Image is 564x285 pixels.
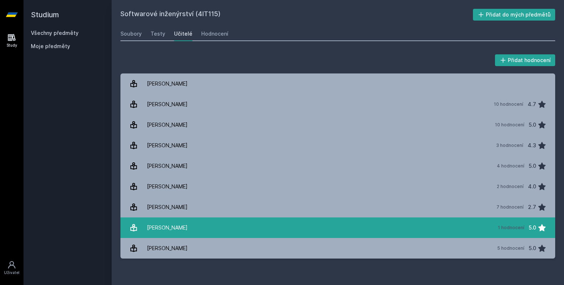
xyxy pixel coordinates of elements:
div: [PERSON_NAME] [147,138,188,153]
div: 5 hodnocení [497,245,524,251]
div: 5.0 [529,159,536,173]
a: [PERSON_NAME] 7 hodnocení 2.7 [120,197,555,217]
div: 10 hodnocení [494,101,523,107]
a: [PERSON_NAME] 2 hodnocení 4.0 [120,176,555,197]
div: [PERSON_NAME] [147,241,188,256]
a: [PERSON_NAME] 3 hodnocení 4.3 [120,135,555,156]
a: Všechny předměty [31,30,79,36]
a: [PERSON_NAME] 10 hodnocení 4.7 [120,94,555,115]
h2: Softwarové inženýrství (4IT115) [120,9,473,21]
a: Uživatel [1,257,22,279]
div: [PERSON_NAME] [147,200,188,214]
a: [PERSON_NAME] 1 hodnocení 5.0 [120,217,555,238]
div: Uživatel [4,270,19,275]
div: [PERSON_NAME] [147,159,188,173]
a: Soubory [120,26,142,41]
div: 3 hodnocení [496,142,523,148]
div: 4.3 [528,138,536,153]
div: Soubory [120,30,142,37]
div: 5.0 [529,118,536,132]
div: Učitelé [174,30,192,37]
a: [PERSON_NAME] 10 hodnocení 5.0 [120,115,555,135]
a: [PERSON_NAME] 4 hodnocení 5.0 [120,156,555,176]
a: Hodnocení [201,26,228,41]
div: Study [7,43,17,48]
div: [PERSON_NAME] [147,118,188,132]
div: [PERSON_NAME] [147,220,188,235]
div: 7 hodnocení [496,204,524,210]
a: Učitelé [174,26,192,41]
div: [PERSON_NAME] [147,97,188,112]
a: Study [1,29,22,52]
div: 5.0 [529,220,536,235]
div: 2.7 [528,200,536,214]
a: [PERSON_NAME] [120,73,555,94]
div: 4.0 [528,179,536,194]
div: 4 hodnocení [497,163,524,169]
div: [PERSON_NAME] [147,76,188,91]
div: Hodnocení [201,30,228,37]
button: Přidat hodnocení [495,54,556,66]
div: 1 hodnocení [498,225,524,231]
div: 2 hodnocení [497,184,524,190]
a: Testy [151,26,165,41]
div: Testy [151,30,165,37]
div: 10 hodnocení [495,122,524,128]
div: 5.0 [529,241,536,256]
button: Přidat do mých předmětů [473,9,556,21]
div: 4.7 [528,97,536,112]
span: Moje předměty [31,43,70,50]
a: [PERSON_NAME] 5 hodnocení 5.0 [120,238,555,259]
div: [PERSON_NAME] [147,179,188,194]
